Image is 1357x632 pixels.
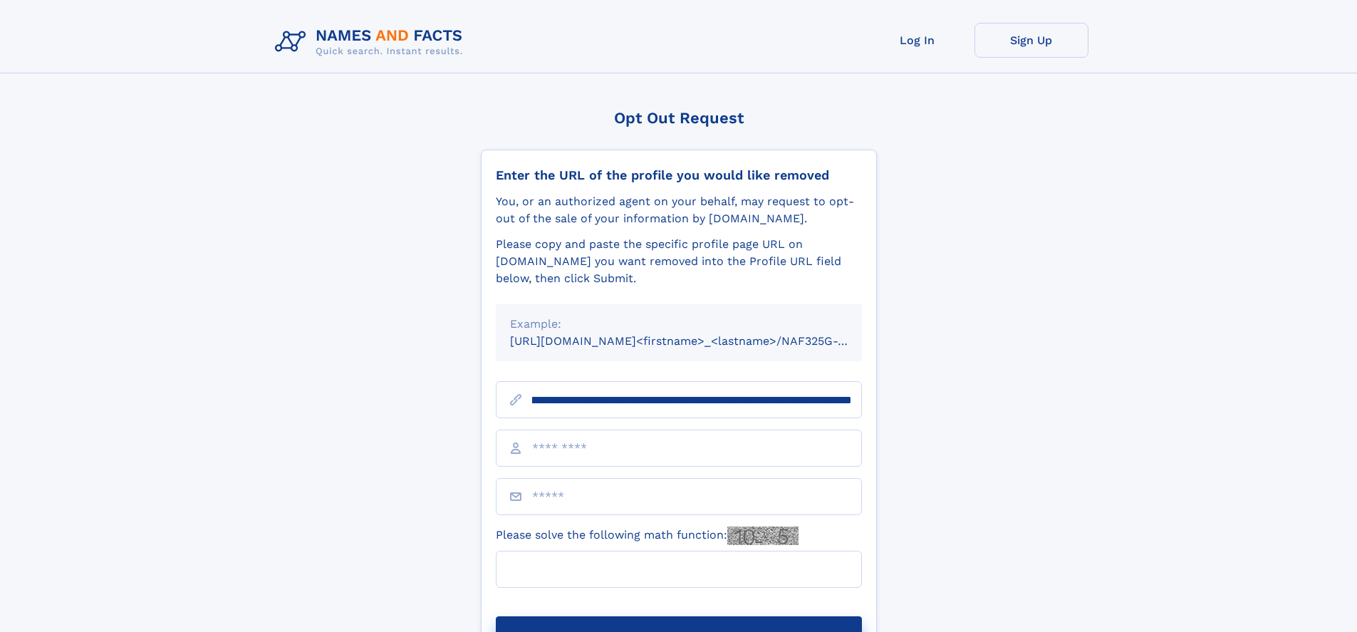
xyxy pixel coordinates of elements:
[510,316,848,333] div: Example:
[496,167,862,183] div: Enter the URL of the profile you would like removed
[481,109,877,127] div: Opt Out Request
[496,527,799,545] label: Please solve the following math function:
[496,193,862,227] div: You, or an authorized agent on your behalf, may request to opt-out of the sale of your informatio...
[510,334,889,348] small: [URL][DOMAIN_NAME]<firstname>_<lastname>/NAF325G-xxxxxxxx
[974,23,1088,58] a: Sign Up
[861,23,974,58] a: Log In
[269,23,474,61] img: Logo Names and Facts
[496,236,862,287] div: Please copy and paste the specific profile page URL on [DOMAIN_NAME] you want removed into the Pr...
